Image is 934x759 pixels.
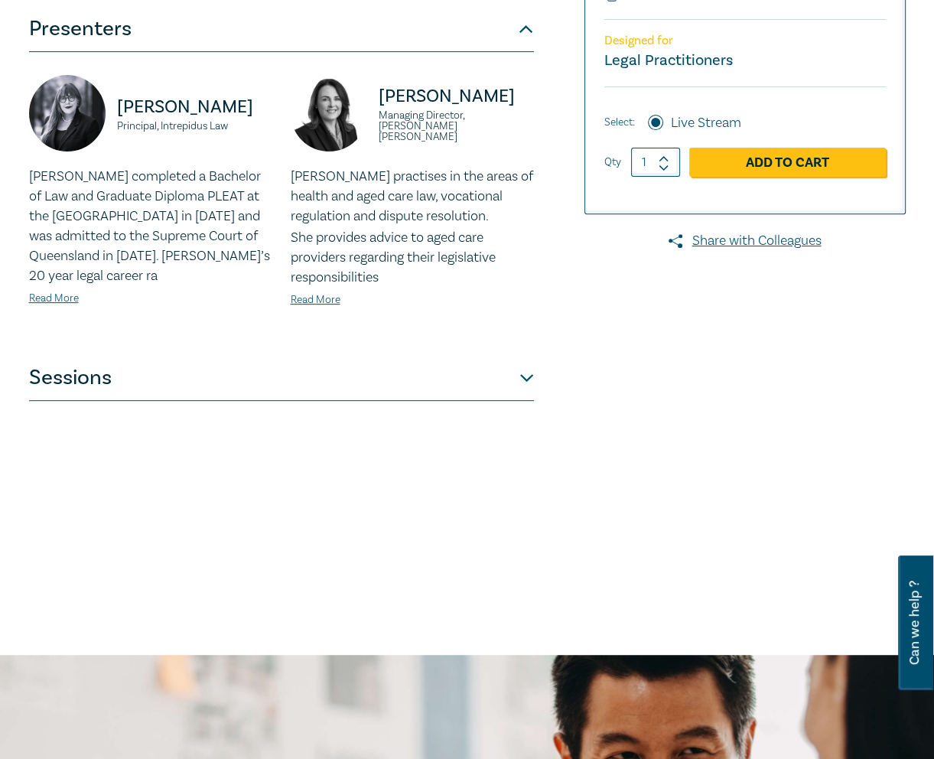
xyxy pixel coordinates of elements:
a: Read More [291,293,340,307]
small: Principal, Intrepidus Law [117,121,272,132]
p: [PERSON_NAME] [117,95,272,119]
button: Presenters [29,6,534,52]
p: [PERSON_NAME] [379,84,534,109]
span: Select: [604,114,635,131]
p: [PERSON_NAME] practises in the areas of health and aged care law, vocational regulation and dispu... [291,167,534,226]
label: Live Stream [671,113,741,133]
button: Sessions [29,355,534,401]
p: [PERSON_NAME] completed a Bachelor of Law and Graduate Diploma PLEAT at the [GEOGRAPHIC_DATA] in ... [29,167,272,286]
a: Add to Cart [689,148,886,177]
input: 1 [631,148,680,177]
a: Share with Colleagues [584,231,906,251]
small: Legal Practitioners [604,50,733,70]
span: Can we help ? [907,565,922,681]
a: Read More [29,292,79,305]
p: She provides advice to aged care providers regarding their legislative responsibilities [291,228,534,288]
p: Designed for [604,34,886,48]
small: Managing Director, [PERSON_NAME] [PERSON_NAME] [379,110,534,142]
label: Qty [604,154,621,171]
img: https://s3.ap-southeast-2.amazonaws.com/leo-cussen-store-production-content/Contacts/Gemma%20McGr... [291,75,367,151]
img: https://s3.ap-southeast-2.amazonaws.com/leo-cussen-store-production-content/Contacts/Belinda%20Ko... [29,75,106,151]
